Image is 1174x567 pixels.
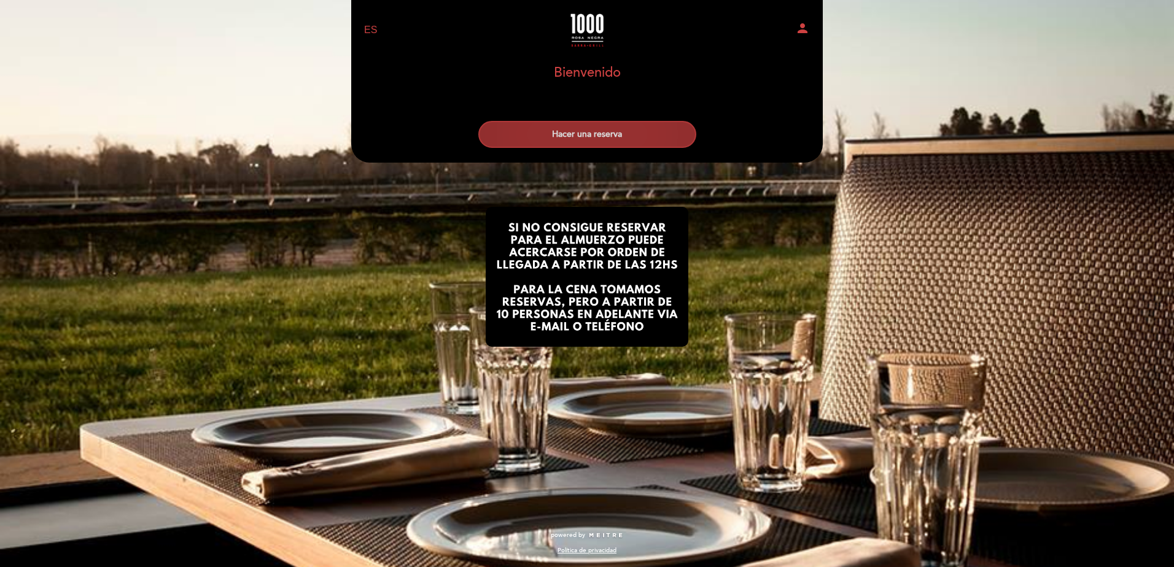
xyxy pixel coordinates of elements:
img: banner_1689904881.png [486,207,688,347]
span: powered by [551,531,585,539]
button: person [795,21,810,40]
button: Hacer una reserva [478,121,696,148]
h1: Bienvenido [554,66,621,80]
img: MEITRE [588,533,623,539]
a: powered by [551,531,623,539]
a: 1000 Rosa Negra [510,13,664,47]
i: person [795,21,810,36]
a: Política de privacidad [558,546,616,555]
